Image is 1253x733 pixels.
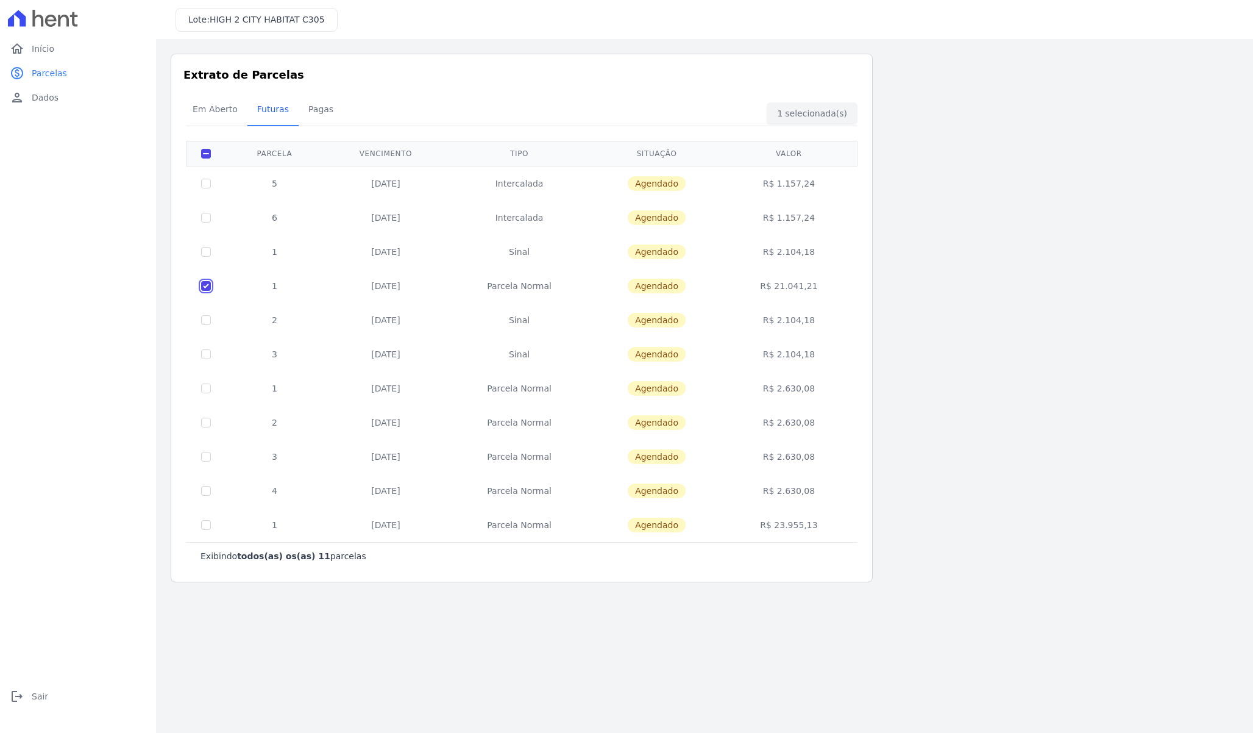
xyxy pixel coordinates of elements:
[225,166,324,201] td: 5
[324,201,448,235] td: [DATE]
[628,449,686,464] span: Agendado
[237,551,330,561] b: todos(as) os(as) 11
[723,303,854,337] td: R$ 2.104,18
[225,474,324,508] td: 4
[628,279,686,293] span: Agendado
[448,508,591,542] td: Parcela Normal
[225,508,324,542] td: 1
[225,235,324,269] td: 1
[448,440,591,474] td: Parcela Normal
[723,201,854,235] td: R$ 1.157,24
[324,337,448,371] td: [DATE]
[448,166,591,201] td: Intercalada
[225,141,324,166] th: Parcela
[10,90,24,105] i: person
[10,689,24,704] i: logout
[32,43,54,55] span: Início
[628,484,686,498] span: Agendado
[628,518,686,532] span: Agendado
[448,371,591,406] td: Parcela Normal
[5,61,151,85] a: paidParcelas
[301,97,341,121] span: Pagas
[32,67,67,79] span: Parcelas
[448,337,591,371] td: Sinal
[210,15,325,24] span: HIGH 2 CITY HABITAT C305
[324,406,448,440] td: [DATE]
[448,235,591,269] td: Sinal
[324,235,448,269] td: [DATE]
[299,95,343,126] a: Pagas
[723,371,854,406] td: R$ 2.630,08
[628,176,686,191] span: Agendado
[183,66,860,83] h3: Extrato de Parcelas
[250,97,296,121] span: Futuras
[628,245,686,259] span: Agendado
[448,201,591,235] td: Intercalada
[628,381,686,396] span: Agendado
[324,474,448,508] td: [DATE]
[183,95,247,126] a: Em Aberto
[185,97,245,121] span: Em Aberto
[225,201,324,235] td: 6
[723,141,854,166] th: Valor
[10,66,24,80] i: paid
[225,440,324,474] td: 3
[225,406,324,440] td: 2
[324,371,448,406] td: [DATE]
[324,303,448,337] td: [DATE]
[448,406,591,440] td: Parcela Normal
[5,85,151,110] a: personDados
[723,269,854,303] td: R$ 21.041,21
[628,210,686,225] span: Agendado
[324,166,448,201] td: [DATE]
[188,13,325,26] h3: Lote:
[324,141,448,166] th: Vencimento
[448,269,591,303] td: Parcela Normal
[723,406,854,440] td: R$ 2.630,08
[723,508,854,542] td: R$ 23.955,13
[225,269,324,303] td: 1
[591,141,723,166] th: Situação
[723,166,854,201] td: R$ 1.157,24
[225,337,324,371] td: 3
[628,415,686,430] span: Agendado
[324,440,448,474] td: [DATE]
[32,91,59,104] span: Dados
[324,269,448,303] td: [DATE]
[225,303,324,337] td: 2
[201,550,366,562] p: Exibindo parcelas
[247,95,299,126] a: Futuras
[723,235,854,269] td: R$ 2.104,18
[723,474,854,508] td: R$ 2.630,08
[723,440,854,474] td: R$ 2.630,08
[448,303,591,337] td: Sinal
[324,508,448,542] td: [DATE]
[10,41,24,56] i: home
[5,684,151,709] a: logoutSair
[723,337,854,371] td: R$ 2.104,18
[32,690,48,703] span: Sair
[448,141,591,166] th: Tipo
[225,371,324,406] td: 1
[628,313,686,327] span: Agendado
[628,347,686,362] span: Agendado
[5,37,151,61] a: homeInício
[448,474,591,508] td: Parcela Normal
